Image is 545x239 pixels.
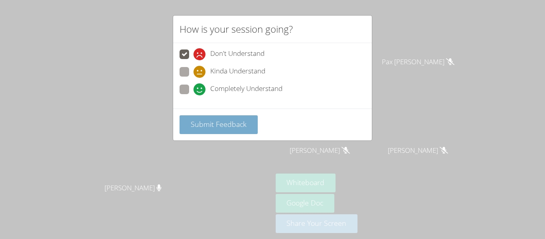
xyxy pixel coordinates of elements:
button: Submit Feedback [180,115,258,134]
span: Submit Feedback [191,119,247,129]
h2: How is your session going? [180,22,293,36]
span: Don't Understand [210,48,265,60]
span: Completely Understand [210,83,282,95]
span: Kinda Understand [210,66,265,78]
